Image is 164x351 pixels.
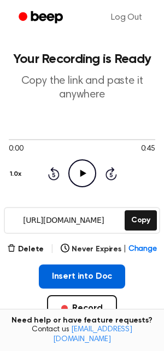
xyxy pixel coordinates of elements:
span: Change [128,244,157,255]
button: Record [47,295,116,321]
button: Copy [125,210,157,231]
span: | [124,244,126,255]
a: Log Out [100,4,153,31]
span: Contact us [7,325,157,344]
a: [EMAIL_ADDRESS][DOMAIN_NAME] [53,326,132,343]
button: Never Expires|Change [61,244,157,255]
h1: Your Recording is Ready [9,53,155,66]
button: 1.0x [9,165,25,183]
a: Beep [11,7,73,28]
span: 0:45 [141,143,155,155]
button: Delete [7,244,44,255]
p: Copy the link and paste it anywhere [9,74,155,102]
span: | [50,243,54,256]
button: Insert into Doc [39,264,126,289]
span: 0:00 [9,143,23,155]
